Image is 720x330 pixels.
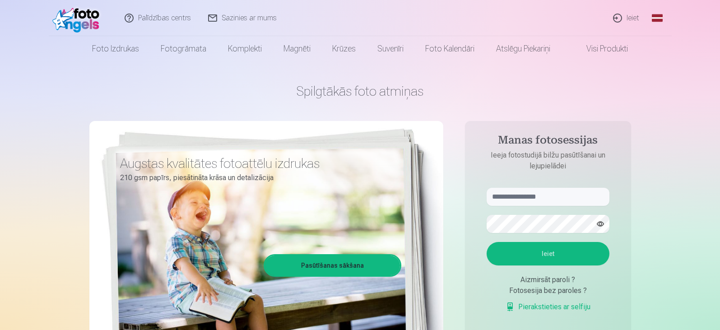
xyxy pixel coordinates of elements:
a: Fotogrāmata [150,36,217,61]
a: Pasūtīšanas sākšana [265,256,400,275]
a: Komplekti [217,36,273,61]
a: Foto izdrukas [81,36,150,61]
p: 210 gsm papīrs, piesātināta krāsa un detalizācija [120,172,395,184]
a: Visi produkti [561,36,639,61]
a: Atslēgu piekariņi [485,36,561,61]
a: Foto kalendāri [414,36,485,61]
h4: Manas fotosessijas [478,134,618,150]
a: Krūzes [321,36,367,61]
a: Suvenīri [367,36,414,61]
a: Magnēti [273,36,321,61]
a: Pierakstieties ar selfiju [506,302,590,312]
h3: Augstas kvalitātes fotoattēlu izdrukas [120,155,395,172]
img: /fa1 [52,4,104,33]
h1: Spilgtākās foto atmiņas [89,83,631,99]
p: Ieeja fotostudijā bilžu pasūtīšanai un lejupielādei [478,150,618,172]
div: Aizmirsāt paroli ? [487,274,609,285]
div: Fotosesija bez paroles ? [487,285,609,296]
button: Ieiet [487,242,609,265]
